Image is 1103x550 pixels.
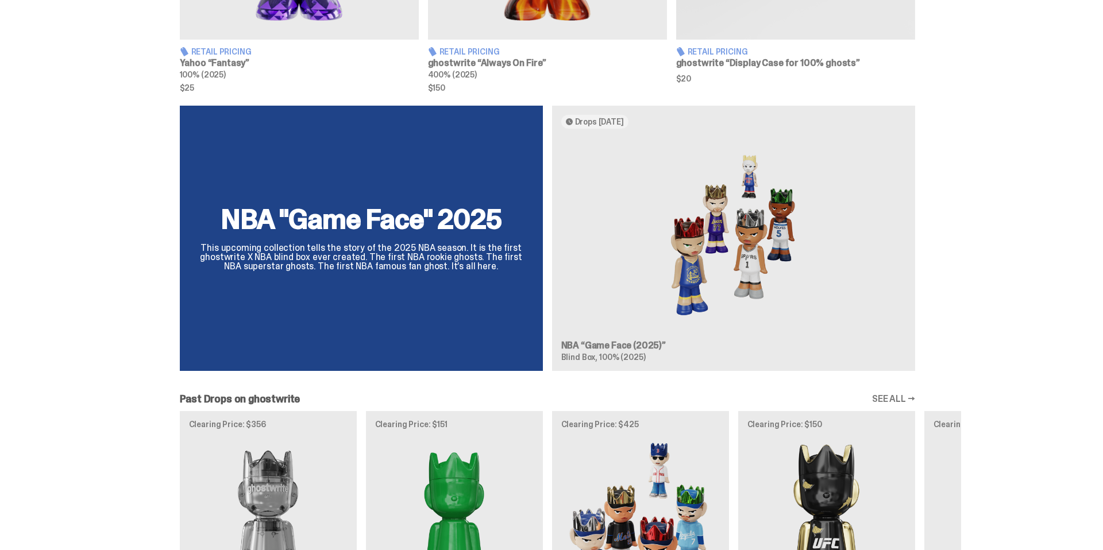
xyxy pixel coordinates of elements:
p: Clearing Price: $100 [934,420,1092,428]
span: Retail Pricing [191,48,252,56]
span: $150 [428,84,667,92]
p: Clearing Price: $425 [561,420,720,428]
span: 100% (2025) [599,352,645,362]
a: SEE ALL → [872,394,915,404]
p: Clearing Price: $356 [189,420,348,428]
span: Blind Box, [561,352,598,362]
h3: Yahoo “Fantasy” [180,59,419,68]
img: Game Face (2025) [561,138,906,332]
p: This upcoming collection tells the story of the 2025 NBA season. It is the first ghostwrite X NBA... [194,243,529,271]
span: $20 [676,75,915,83]
h3: ghostwrite “Display Case for 100% ghosts” [676,59,915,68]
h2: Past Drops on ghostwrite [180,394,300,404]
span: Drops [DATE] [575,117,624,126]
span: 100% (2025) [180,69,226,80]
span: 400% (2025) [428,69,477,80]
span: $25 [180,84,419,92]
h2: NBA "Game Face" 2025 [194,206,529,233]
span: Retail Pricing [439,48,500,56]
h3: ghostwrite “Always On Fire” [428,59,667,68]
p: Clearing Price: $151 [375,420,534,428]
span: Retail Pricing [688,48,748,56]
p: Clearing Price: $150 [747,420,906,428]
h3: NBA “Game Face (2025)” [561,341,906,350]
